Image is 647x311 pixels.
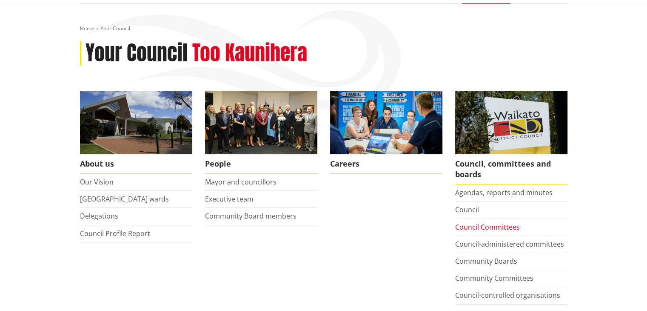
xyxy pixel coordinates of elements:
[80,91,192,174] a: WDC Building 0015 About us
[80,211,118,221] a: Delegations
[205,154,317,174] span: People
[455,91,567,154] img: Waikato-District-Council-sign
[455,205,479,214] a: Council
[330,91,442,154] img: Office staff in meeting - Career page
[455,291,560,300] a: Council-controlled organisations
[80,25,567,32] nav: breadcrumb
[330,91,442,174] a: Careers
[608,275,638,306] iframe: Messenger Launcher
[80,194,169,204] a: [GEOGRAPHIC_DATA] wards
[205,91,317,154] img: 2022 Council
[205,211,296,221] a: Community Board members
[192,41,307,66] h2: Too Kaunihera
[80,229,150,238] a: Council Profile Report
[455,274,533,283] a: Community Committees
[455,188,553,197] a: Agendas, reports and minutes
[205,177,276,187] a: Mayor and councillors
[80,91,192,154] img: WDC Building 0015
[330,154,442,174] span: Careers
[455,256,517,266] a: Community Boards
[100,25,130,32] span: Your Council
[455,154,567,184] span: Council, committees and boards
[86,41,188,66] h1: Your Council
[455,239,564,249] a: Council-administered committees
[80,177,114,187] a: Our Vision
[80,154,192,174] span: About us
[455,222,520,232] a: Council Committees
[80,25,94,32] a: Home
[205,194,254,204] a: Executive team
[455,91,567,184] a: Waikato-District-Council-sign Council, committees and boards
[205,91,317,174] a: 2022 Council People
